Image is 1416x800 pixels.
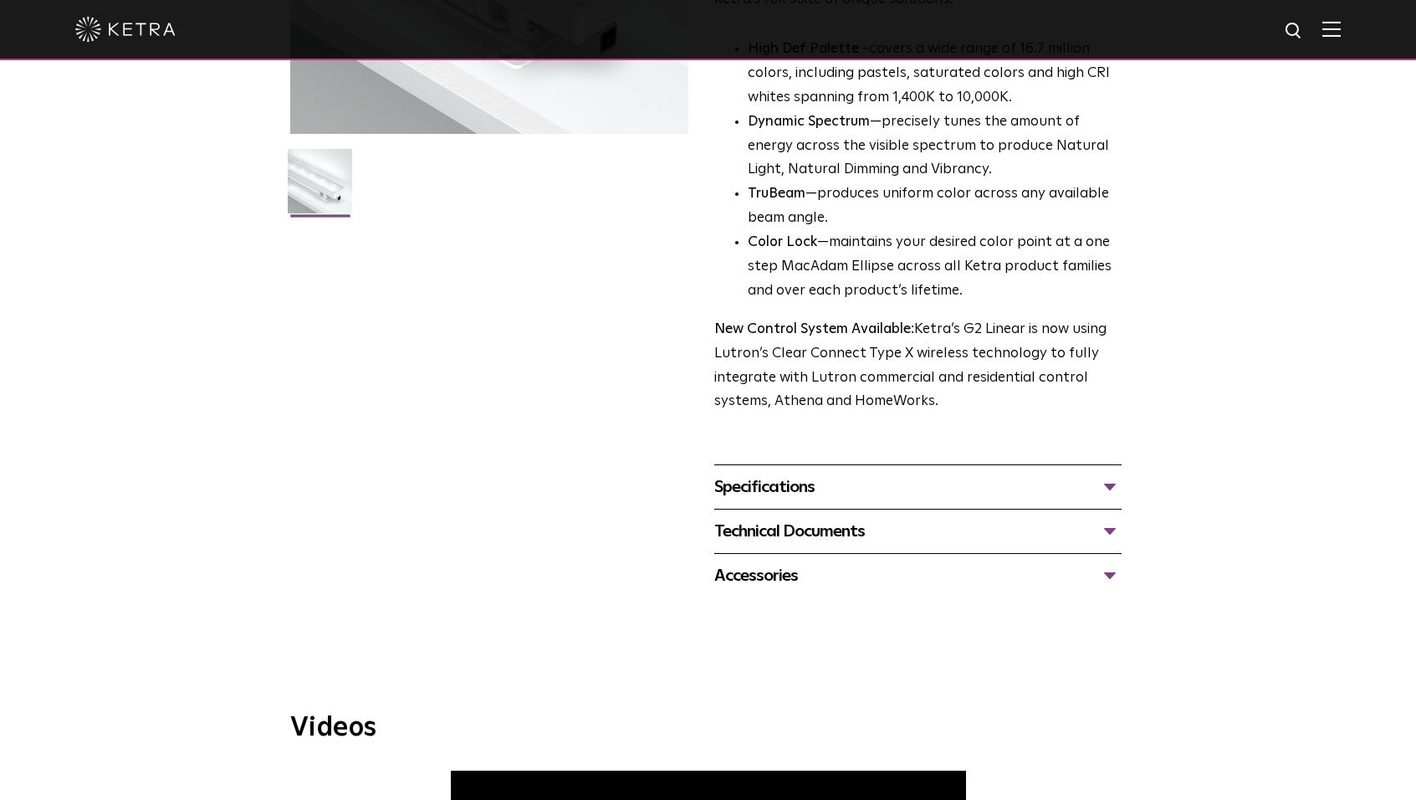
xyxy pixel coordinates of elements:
p: Ketra’s G2 Linear is now using Lutron’s Clear Connect Type X wireless technology to fully integra... [714,318,1122,415]
div: Technical Documents [714,518,1122,545]
img: search icon [1284,21,1305,42]
div: Specifications [714,474,1122,500]
strong: Color Lock [748,235,817,249]
li: —precisely tunes the amount of energy across the visible spectrum to produce Natural Light, Natur... [748,110,1122,183]
li: —maintains your desired color point at a one step MacAdam Ellipse across all Ketra product famili... [748,231,1122,304]
strong: Dynamic Spectrum [748,115,870,129]
div: Accessories [714,562,1122,589]
strong: TruBeam [748,187,805,201]
img: ketra-logo-2019-white [75,17,176,42]
img: G2-Linear-2021-Web-Square [288,149,352,226]
strong: New Control System Available: [714,322,914,336]
p: covers a wide range of 16.7 million colors, including pastels, saturated colors and high CRI whit... [748,38,1122,110]
h3: Videos [290,715,1127,741]
img: Hamburger%20Nav.svg [1322,21,1341,37]
li: —produces uniform color across any available beam angle. [748,182,1122,231]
